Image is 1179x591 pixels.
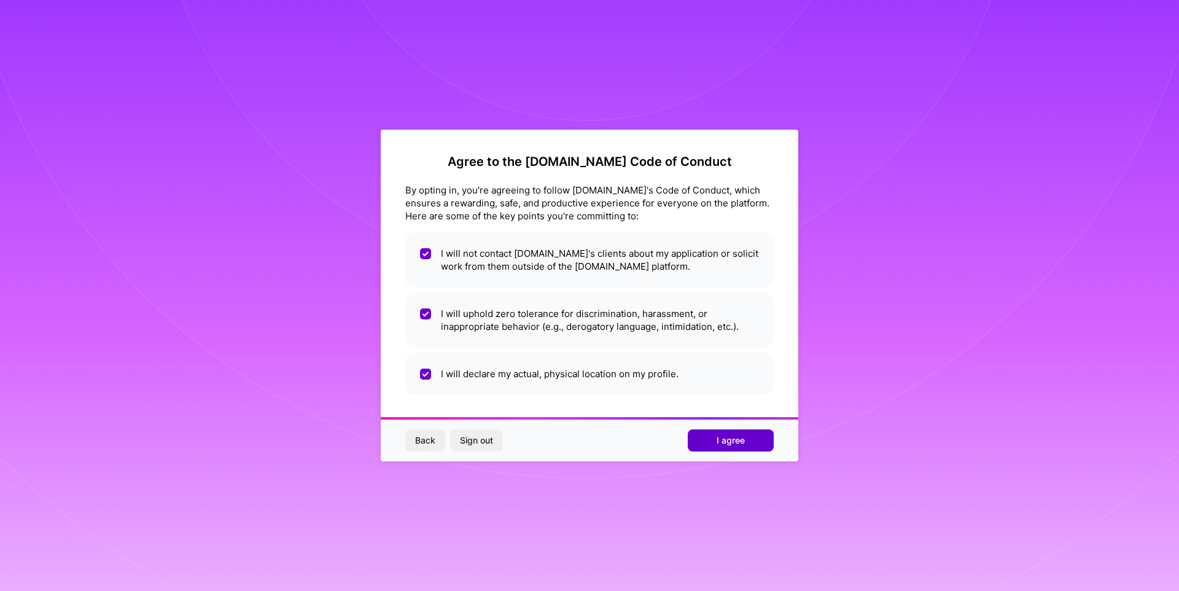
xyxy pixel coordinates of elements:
li: I will declare my actual, physical location on my profile. [405,353,774,395]
span: Back [415,434,435,447]
button: I agree [688,429,774,452]
li: I will uphold zero tolerance for discrimination, harassment, or inappropriate behavior (e.g., der... [405,292,774,348]
h2: Agree to the [DOMAIN_NAME] Code of Conduct [405,154,774,169]
div: By opting in, you're agreeing to follow [DOMAIN_NAME]'s Code of Conduct, which ensures a rewardin... [405,184,774,222]
button: Back [405,429,445,452]
span: I agree [717,434,745,447]
span: Sign out [460,434,493,447]
li: I will not contact [DOMAIN_NAME]'s clients about my application or solicit work from them outside... [405,232,774,288]
button: Sign out [450,429,503,452]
